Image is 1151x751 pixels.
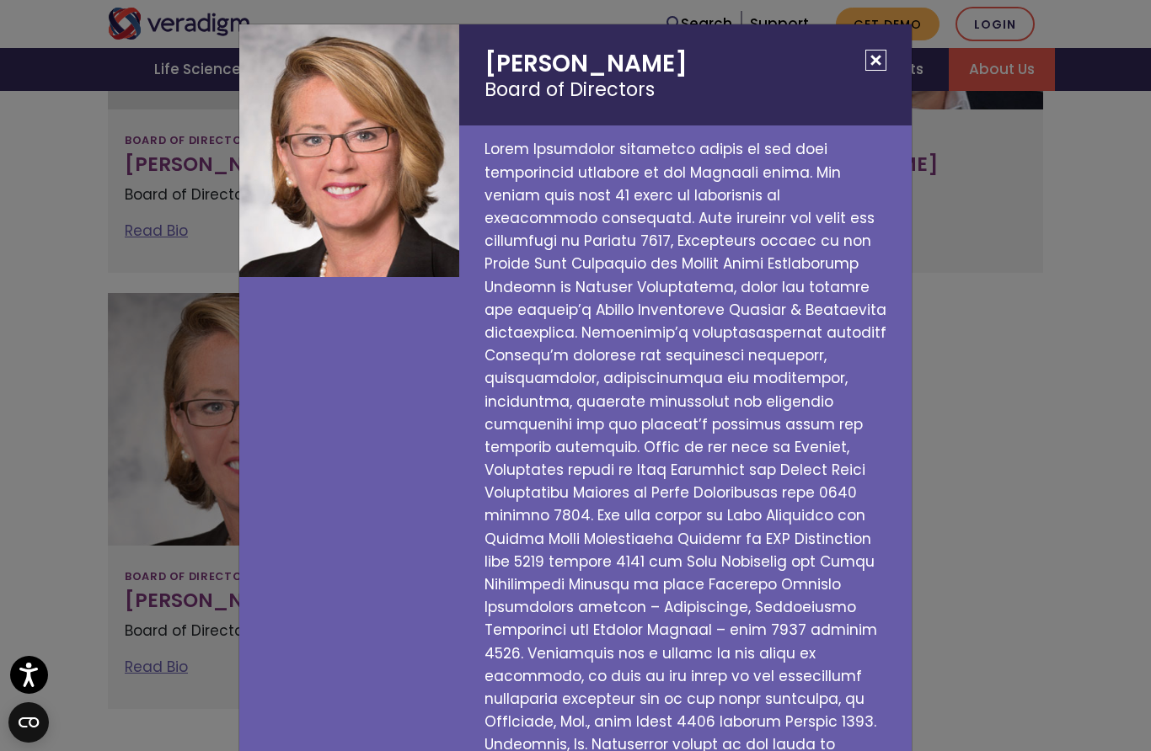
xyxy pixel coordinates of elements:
[8,702,49,743] button: Open CMP widget
[865,50,886,71] button: Close
[1067,667,1131,731] iframe: Drift Chat Widget
[459,24,912,125] h2: [PERSON_NAME]
[484,78,886,101] small: Board of Directors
